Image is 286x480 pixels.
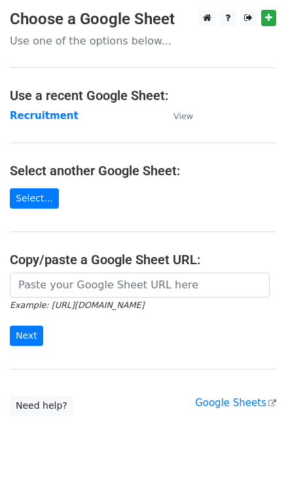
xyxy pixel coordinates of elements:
[10,188,59,209] a: Select...
[10,300,144,310] small: Example: [URL][DOMAIN_NAME]
[173,111,193,121] small: View
[10,396,73,416] a: Need help?
[160,110,193,122] a: View
[10,10,276,29] h3: Choose a Google Sheet
[10,273,270,298] input: Paste your Google Sheet URL here
[10,252,276,267] h4: Copy/paste a Google Sheet URL:
[10,88,276,103] h4: Use a recent Google Sheet:
[10,163,276,179] h4: Select another Google Sheet:
[10,110,79,122] a: Recruitment
[10,326,43,346] input: Next
[195,397,276,409] a: Google Sheets
[10,34,276,48] p: Use one of the options below...
[221,417,286,480] iframe: Chat Widget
